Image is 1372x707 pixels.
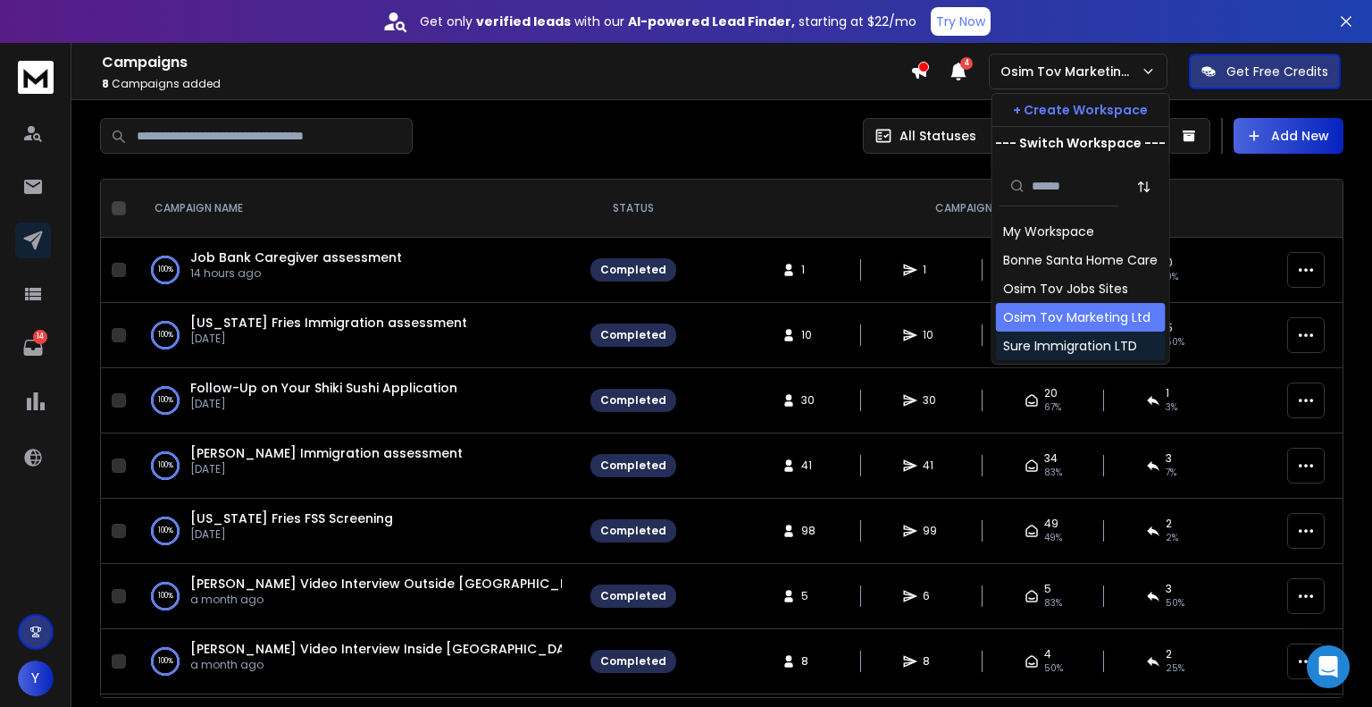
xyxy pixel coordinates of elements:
p: a month ago [190,593,562,607]
td: 100%[PERSON_NAME] Immigration assessment[DATE] [133,433,580,499]
span: 1 [801,263,819,277]
p: --- Switch Workspace --- [995,134,1166,152]
button: Get Free Credits [1189,54,1341,89]
p: Get Free Credits [1226,63,1328,80]
span: 41 [801,459,819,473]
span: 6 [923,589,941,603]
span: 30 [923,393,941,408]
span: 34 [1044,451,1058,466]
p: [DATE] [190,397,457,411]
th: CAMPAIGN NAME [133,180,580,238]
span: 20 [1044,386,1058,400]
span: 98 [801,524,819,538]
a: [US_STATE] Fries Immigration assessment [190,314,467,332]
span: 1 [923,263,941,277]
td: 100%Follow-Up on Your Shiki Sushi Application[DATE] [133,368,580,433]
p: 100 % [158,457,173,475]
span: 41 [923,459,941,473]
span: 25 % [1166,661,1184,676]
div: Osim Tov Marketing Ltd [1003,308,1150,326]
span: 4 [1044,647,1051,661]
p: [DATE] [190,462,463,476]
span: 8 [801,654,819,669]
button: Y [18,661,54,696]
th: STATUS [580,180,687,238]
span: 8 [102,76,109,91]
span: 83 % [1044,466,1062,480]
span: 1 [1166,386,1169,400]
p: Campaigns added [102,77,910,91]
span: 0 % [1166,270,1178,284]
a: [PERSON_NAME] Video Interview Inside [GEOGRAPHIC_DATA] [190,640,589,658]
span: 99 [923,524,941,538]
button: Add New [1234,118,1343,154]
a: [US_STATE] Fries FSS Screening [190,509,393,527]
div: Completed [600,589,666,603]
span: 50 % [1166,596,1184,610]
button: Sort by Sort A-Z [1126,169,1162,205]
h1: Campaigns [102,52,910,73]
button: + Create Workspace [992,94,1169,126]
td: 100%[PERSON_NAME] Video Interview Outside [GEOGRAPHIC_DATA]a month ago [133,564,580,629]
span: 8 [923,654,941,669]
span: 3 [1166,582,1172,596]
span: 5 [1044,582,1051,596]
th: CAMPAIGN STATS [687,180,1276,238]
div: Completed [600,328,666,342]
p: Try Now [936,13,985,30]
span: 5 [801,589,819,603]
button: Try Now [931,7,991,36]
strong: verified leads [476,13,571,30]
span: Follow-Up on Your Shiki Sushi Application [190,379,457,397]
span: 67 % [1044,400,1061,415]
span: 83 % [1044,596,1062,610]
p: 100 % [158,326,173,344]
td: 100%Job Bank Caregiver assessment14 hours ago [133,238,580,303]
div: Sure Immigration LTD [1003,337,1137,355]
td: 100%[PERSON_NAME] Video Interview Inside [GEOGRAPHIC_DATA]a month ago [133,629,580,694]
p: 100 % [158,652,173,670]
div: Completed [600,393,666,408]
td: 100%[US_STATE] Fries FSS Screening[DATE] [133,499,580,564]
p: Osim Tov Marketing Ltd [1000,63,1141,80]
p: [DATE] [190,527,393,542]
p: 100 % [158,261,173,279]
span: 50 % [1166,335,1184,349]
span: 2 [1166,647,1172,661]
strong: AI-powered Lead Finder, [628,13,795,30]
div: My Workspace [1003,223,1094,240]
span: 30 [801,393,819,408]
div: Open Intercom Messenger [1307,645,1350,688]
span: 49 [1044,517,1058,531]
p: All Statuses [899,127,976,145]
p: a month ago [190,658,562,672]
p: 100 % [158,587,173,605]
a: Job Bank Caregiver assessment [190,248,402,266]
a: [PERSON_NAME] Video Interview Outside [GEOGRAPHIC_DATA] [190,575,601,593]
div: Bonne Santa Home Care [1003,251,1158,269]
img: logo [18,61,54,94]
div: Completed [600,654,666,669]
div: Completed [600,459,666,473]
a: 14 [15,330,51,366]
span: 2 % [1166,531,1178,545]
p: Get only with our starting at $22/mo [420,13,916,30]
span: 10 [923,328,941,342]
span: 50 % [1044,661,1063,676]
p: + Create Workspace [1013,101,1148,119]
a: [PERSON_NAME] Immigration assessment [190,444,463,462]
span: 2 [1166,517,1172,531]
p: 100 % [158,522,173,540]
p: 14 [33,330,47,344]
td: 100%[US_STATE] Fries Immigration assessment[DATE] [133,303,580,368]
span: 3 [1166,451,1172,466]
span: 4 [960,57,973,70]
div: Completed [600,263,666,277]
